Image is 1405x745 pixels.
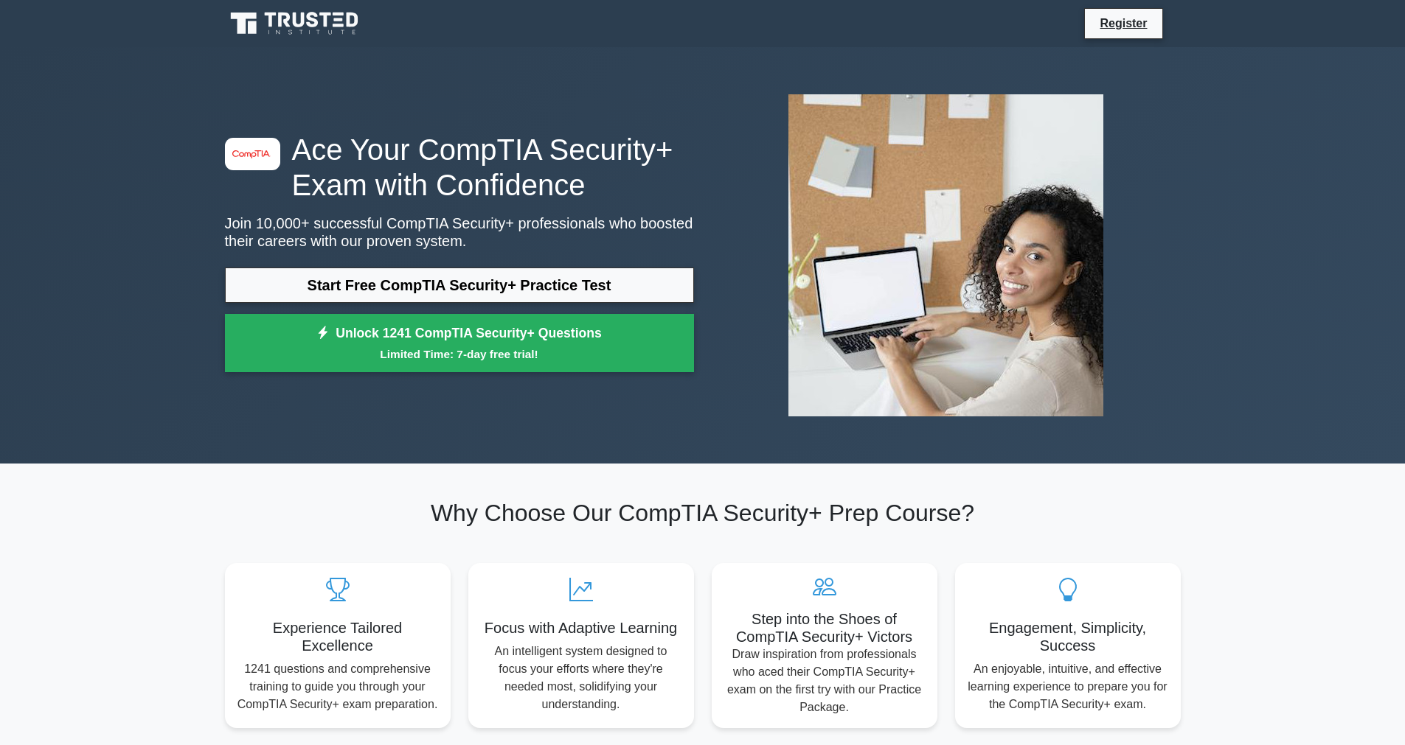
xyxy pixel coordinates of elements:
p: An intelligent system designed to focus your efforts where they're needed most, solidifying your ... [480,643,682,713]
h1: Ace Your CompTIA Security+ Exam with Confidence [225,132,694,203]
a: Unlock 1241 CompTIA Security+ QuestionsLimited Time: 7-day free trial! [225,314,694,373]
h5: Focus with Adaptive Learning [480,619,682,637]
small: Limited Time: 7-day free trial! [243,346,676,363]
p: Join 10,000+ successful CompTIA Security+ professionals who boosted their careers with our proven... [225,214,694,250]
a: Start Free CompTIA Security+ Practice Test [225,267,694,303]
h5: Engagement, Simplicity, Success [967,619,1169,654]
p: An enjoyable, intuitive, and effective learning experience to prepare you for the CompTIA Securit... [967,660,1169,713]
p: Draw inspiration from professionals who aced their CompTIA Security+ exam on the first try with o... [724,646,926,716]
h2: Why Choose Our CompTIA Security+ Prep Course? [225,499,1181,527]
p: 1241 questions and comprehensive training to guide you through your CompTIA Security+ exam prepar... [237,660,439,713]
h5: Step into the Shoes of CompTIA Security+ Victors [724,610,926,646]
a: Register [1091,14,1156,32]
h5: Experience Tailored Excellence [237,619,439,654]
